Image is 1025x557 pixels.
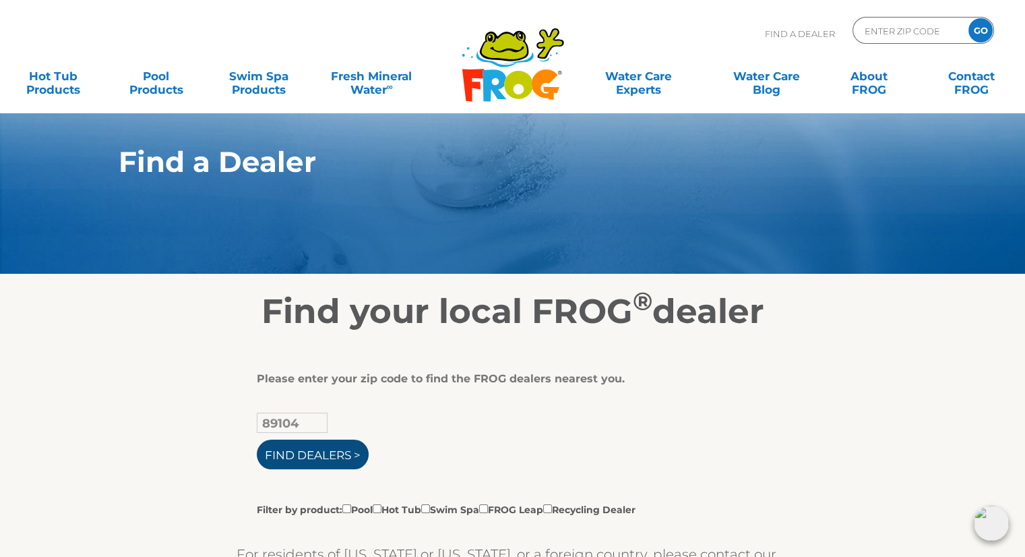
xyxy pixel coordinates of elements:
input: Filter by product:PoolHot TubSwim SpaFROG LeapRecycling Dealer [479,504,488,513]
a: Water CareExperts [573,63,704,90]
sup: ∞ [386,82,392,92]
input: Filter by product:PoolHot TubSwim SpaFROG LeapRecycling Dealer [373,504,381,513]
a: AboutFROG [829,63,908,90]
p: Find A Dealer [765,17,835,51]
a: Water CareBlog [726,63,806,90]
a: Hot TubProducts [13,63,93,90]
label: Filter by product: Pool Hot Tub Swim Spa FROG Leap Recycling Dealer [257,502,635,517]
input: Filter by product:PoolHot TubSwim SpaFROG LeapRecycling Dealer [342,504,351,513]
sup: ® [633,286,652,316]
a: ContactFROG [932,63,1012,90]
input: Filter by product:PoolHot TubSwim SpaFROG LeapRecycling Dealer [421,504,430,513]
a: Fresh MineralWater∞ [321,63,421,90]
h1: Find a Dealer [119,146,844,178]
a: PoolProducts [116,63,195,90]
input: Find Dealers > [257,440,369,469]
h2: Find your local FROG dealer [98,291,927,332]
a: Swim SpaProducts [219,63,299,90]
input: Filter by product:PoolHot TubSwim SpaFROG LeapRecycling Dealer [543,504,552,513]
img: openIcon [974,506,1009,541]
input: GO [968,18,993,42]
input: Zip Code Form [863,21,954,40]
div: Please enter your zip code to find the FROG dealers nearest you. [257,372,759,386]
